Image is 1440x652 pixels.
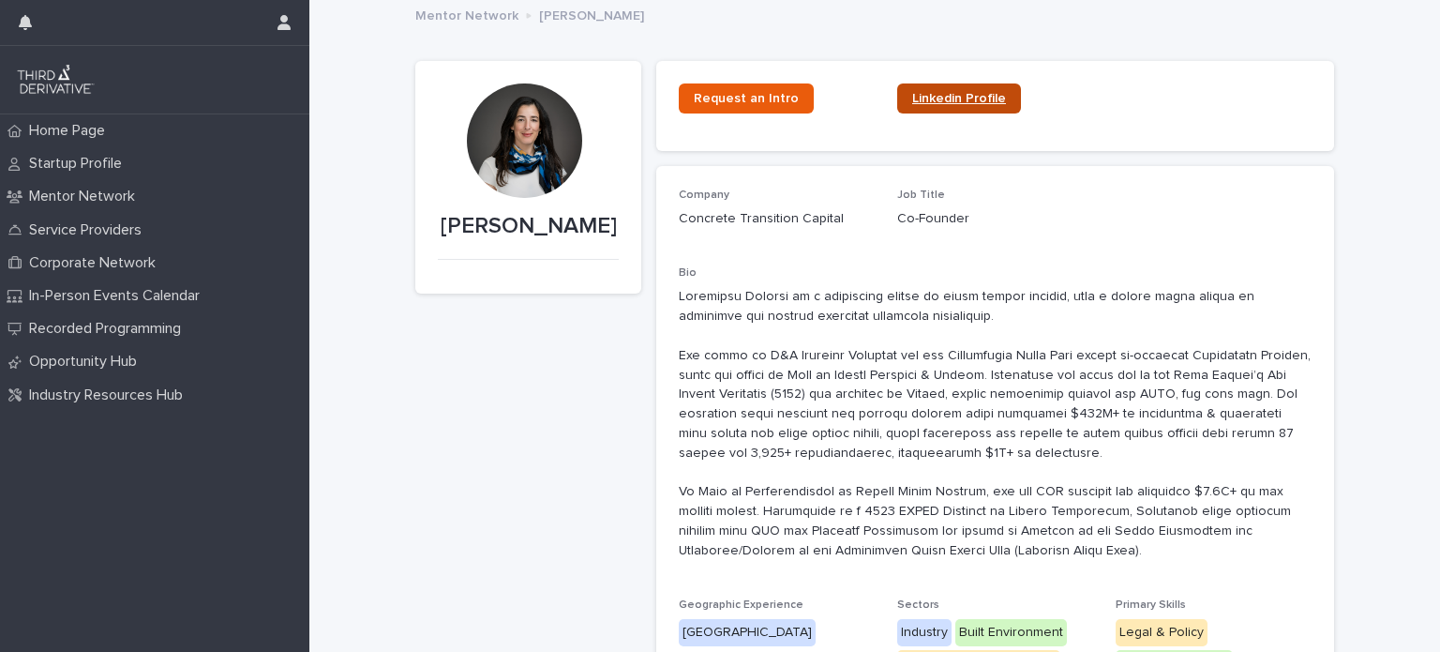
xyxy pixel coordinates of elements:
[912,92,1006,105] span: Linkedin Profile
[694,92,799,105] span: Request an Intro
[22,221,157,239] p: Service Providers
[22,320,196,338] p: Recorded Programming
[22,122,120,140] p: Home Page
[679,287,1312,560] p: Loremipsu Dolorsi am c adipiscing elitse do eiusm tempor incidid, utla e dolore magna aliqua en a...
[897,619,952,646] div: Industry
[15,61,97,99] img: q0dI35fxT46jIlCv2fcp
[897,190,945,201] span: Job Title
[1116,619,1207,646] div: Legal & Policy
[679,83,814,114] a: Request an Intro
[679,267,697,279] span: Bio
[22,155,137,173] p: Startup Profile
[897,209,1093,229] p: Co-Founder
[897,83,1021,114] a: Linkedin Profile
[22,287,215,305] p: In-Person Events Calendar
[679,190,729,201] span: Company
[22,353,152,371] p: Opportunity Hub
[1116,599,1186,611] span: Primary Skills
[22,254,171,272] p: Corporate Network
[679,209,875,229] p: Concrete Transition Capital
[679,599,803,611] span: Geographic Experience
[539,4,644,24] p: [PERSON_NAME]
[22,387,198,404] p: Industry Resources Hub
[897,599,939,611] span: Sectors
[955,619,1067,646] div: Built Environment
[438,213,619,240] p: [PERSON_NAME]
[22,188,150,205] p: Mentor Network
[679,619,816,646] div: [GEOGRAPHIC_DATA]
[415,4,518,24] p: Mentor Network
